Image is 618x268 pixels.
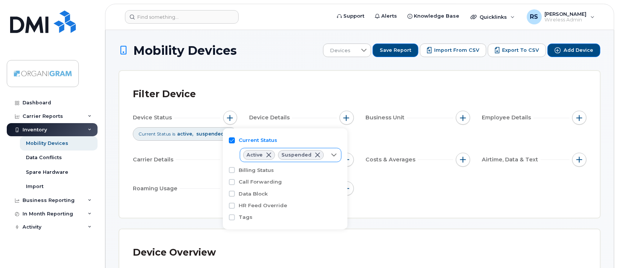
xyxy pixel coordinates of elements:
[239,190,268,197] label: Data Block
[502,47,539,54] span: Export to CSV
[239,202,287,209] label: HR Feed Override
[366,156,418,164] span: Costs & Averages
[196,131,224,137] span: suspended
[281,153,311,157] span: Suspended
[133,156,176,164] span: Carrier Details
[366,114,407,122] span: Business Unit
[482,156,541,164] span: Airtime, Data & Text
[172,131,175,137] span: is
[547,44,600,57] button: Add Device
[420,44,486,57] button: Import from CSV
[239,214,253,221] label: Tags
[482,114,534,122] span: Employee Details
[177,131,194,137] span: active
[239,178,282,185] label: Call Forwarding
[133,243,216,262] div: Device Overview
[434,47,479,54] span: Import from CSV
[373,44,418,57] button: Save Report
[380,47,411,54] span: Save Report
[488,44,546,57] button: Export to CSV
[133,84,196,104] div: Filter Device
[323,44,357,57] span: Devices
[133,185,180,193] span: Roaming Usage
[138,131,171,137] span: Current Status
[133,44,237,57] span: Mobility Devices
[239,137,277,144] label: Current Status
[247,153,263,157] span: Active
[249,114,292,122] span: Device Details
[564,47,593,54] span: Add Device
[133,114,174,122] span: Device Status
[239,167,274,174] label: Billing Status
